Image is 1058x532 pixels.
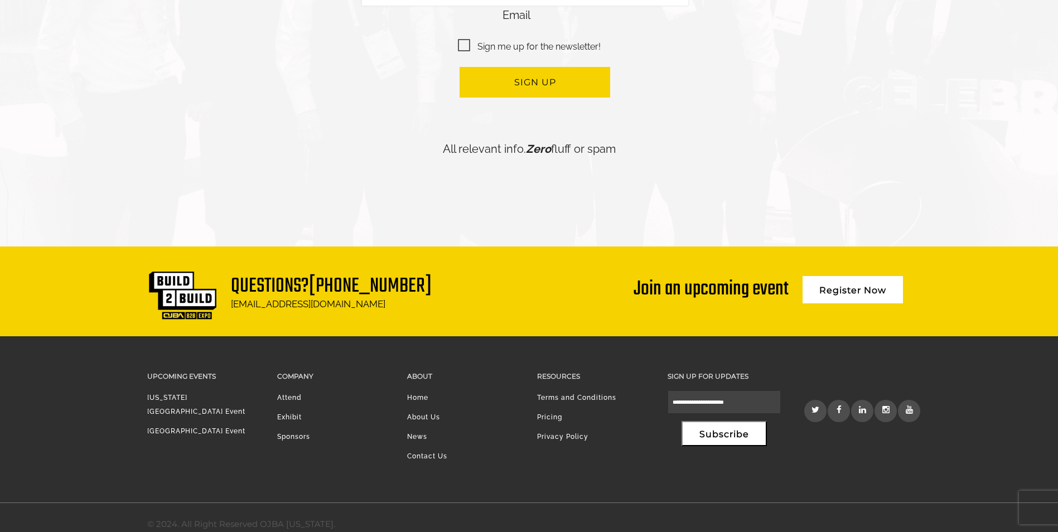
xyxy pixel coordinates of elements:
textarea: Type your message and click 'Submit' [15,169,204,334]
h3: Resources [537,370,650,383]
a: Exhibit [277,413,302,421]
a: Register Now [803,276,903,303]
a: [GEOGRAPHIC_DATA] Event [147,427,245,435]
h3: Upcoming Events [147,370,260,383]
em: Submit [163,344,202,359]
div: Minimize live chat window [183,6,210,32]
span: Sign me up for the newsletter! [458,40,601,54]
button: Sign up [460,67,610,98]
a: Sponsors [277,433,310,441]
h1: Questions? [231,277,432,296]
label: Email [503,8,530,22]
input: Enter your email address [15,136,204,161]
a: Terms and Conditions [537,394,616,402]
a: Privacy Policy [537,433,588,441]
a: Pricing [537,413,562,421]
a: Contact Us [407,452,447,460]
a: [EMAIL_ADDRESS][DOMAIN_NAME] [231,298,385,309]
input: Enter your last name [15,103,204,128]
a: About Us [407,413,440,421]
h3: Company [277,370,390,383]
h3: About [407,370,520,383]
div: © 2024. All Right Reserved OJBA [US_STATE]. [147,517,335,531]
em: Zero [526,142,551,156]
a: [PHONE_NUMBER] [309,270,432,302]
button: Subscribe [682,421,767,446]
a: Attend [277,394,302,402]
h3: Sign up for updates [668,370,781,383]
div: Join an upcoming event [634,270,789,299]
div: Leave a message [58,62,187,77]
p: All relevant info. fluff or spam [147,139,911,159]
